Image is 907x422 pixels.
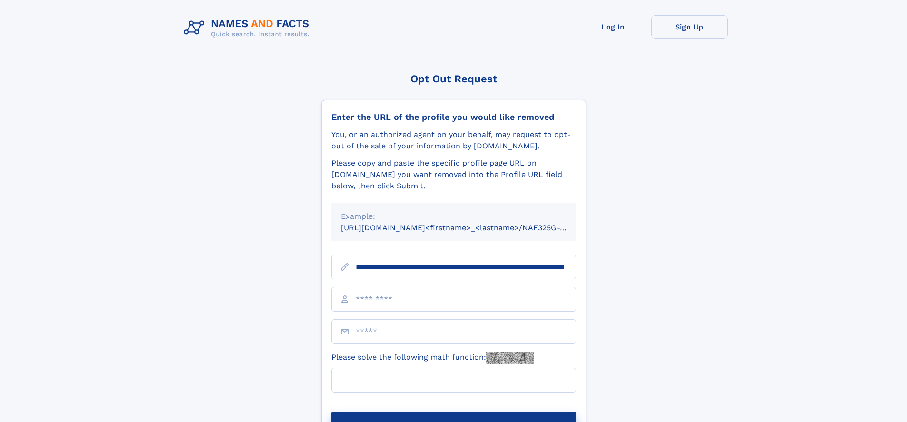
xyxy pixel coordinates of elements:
[331,129,576,152] div: You, or an authorized agent on your behalf, may request to opt-out of the sale of your informatio...
[341,223,594,232] small: [URL][DOMAIN_NAME]<firstname>_<lastname>/NAF325G-xxxxxxxx
[331,157,576,192] div: Please copy and paste the specific profile page URL on [DOMAIN_NAME] you want removed into the Pr...
[180,15,317,41] img: Logo Names and Facts
[321,73,586,85] div: Opt Out Request
[651,15,728,39] a: Sign Up
[341,211,567,222] div: Example:
[331,352,534,364] label: Please solve the following math function:
[331,112,576,122] div: Enter the URL of the profile you would like removed
[575,15,651,39] a: Log In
